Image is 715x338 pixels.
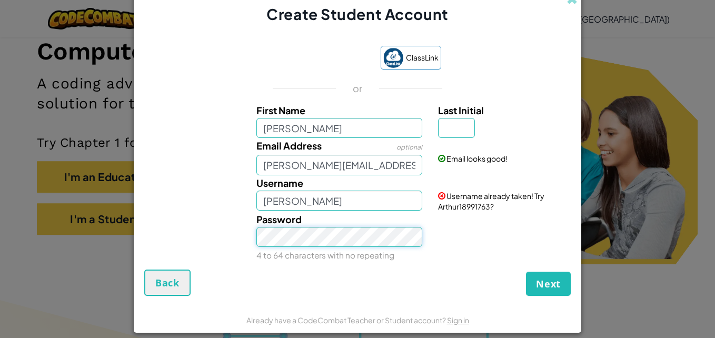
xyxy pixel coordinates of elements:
[256,250,394,260] small: 4 to 64 characters with no repeating
[536,277,561,290] span: Next
[446,154,508,163] span: Email looks good!
[406,50,439,65] span: ClassLink
[246,315,447,325] span: Already have a CodeCombat Teacher or Student account?
[396,143,422,151] span: optional
[256,140,322,152] span: Email Address
[256,213,302,225] span: Password
[256,104,305,116] span: First Name
[353,82,363,95] p: or
[144,270,191,296] button: Back
[269,47,375,71] iframe: Sign in with Google Button
[438,104,484,116] span: Last Initial
[266,5,448,23] span: Create Student Account
[256,177,303,189] span: Username
[383,48,403,68] img: classlink-logo-small.png
[155,276,180,289] span: Back
[447,315,469,325] a: Sign in
[526,272,571,296] button: Next
[438,191,544,211] span: Username already taken! Try Arthur18991763?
